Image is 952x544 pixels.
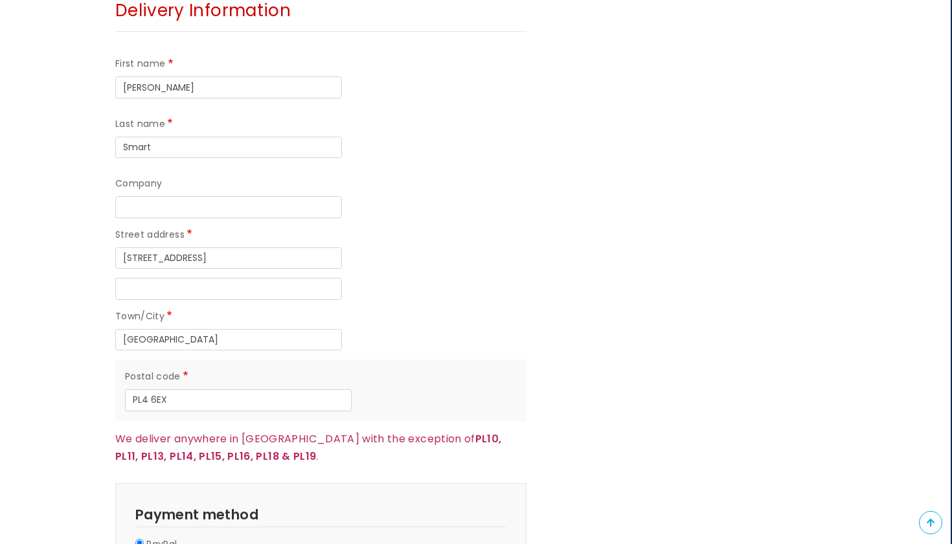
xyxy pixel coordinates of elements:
p: We deliver anywhere in [GEOGRAPHIC_DATA] with the exception of . [115,430,527,466]
label: Postal code [125,369,190,385]
label: First name [115,56,176,72]
span: Payment method [135,505,258,524]
label: Last name [115,117,176,132]
strong: PL10, PL11, PL13, PL14, PL15, PL16, PL18 & PL19 [115,431,501,464]
label: Street address [115,227,194,243]
label: Company [115,176,162,192]
label: Town/City [115,309,175,324]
